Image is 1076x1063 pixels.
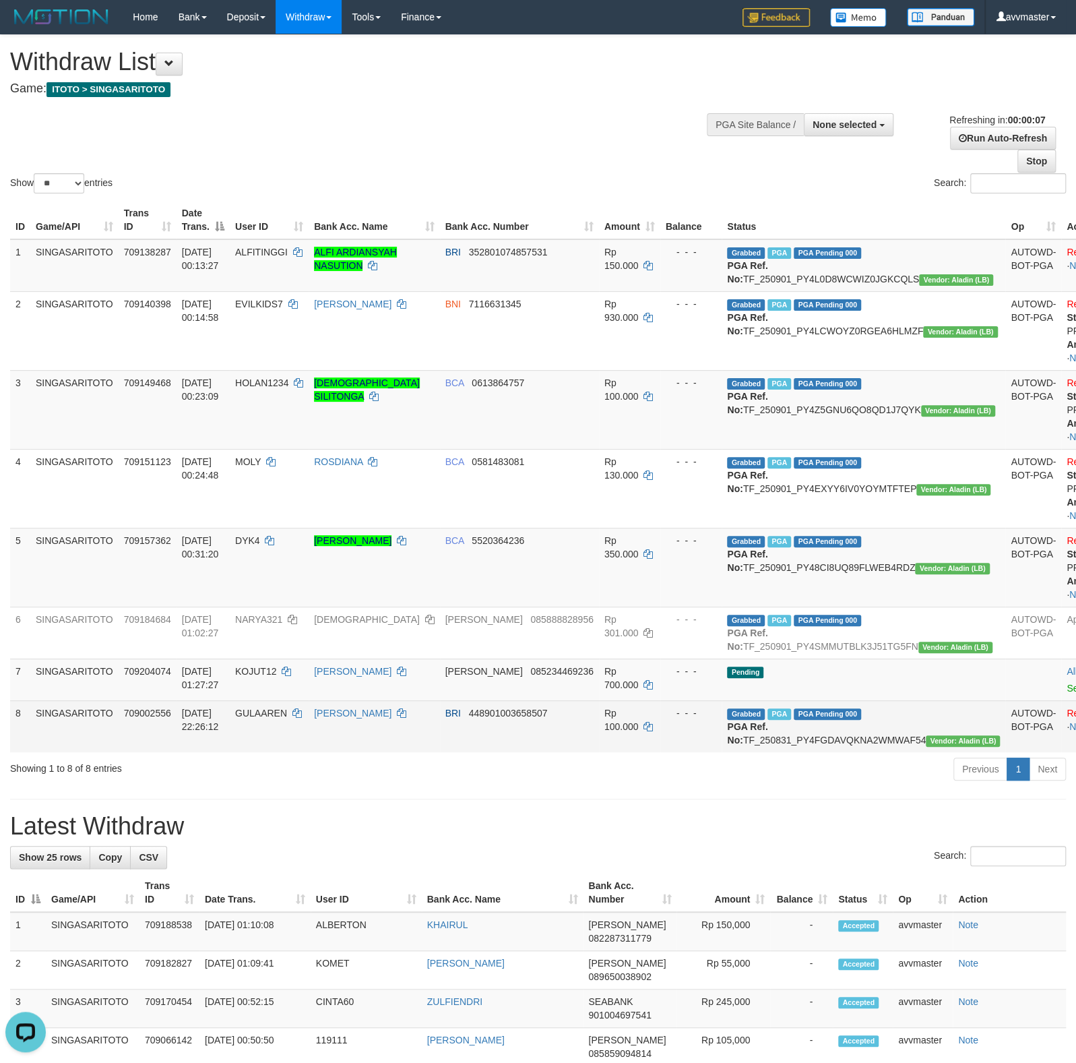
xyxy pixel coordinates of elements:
[445,299,461,309] span: BNI
[727,549,767,573] b: PGA Ref. No:
[10,912,46,951] td: 1
[19,852,82,863] span: Show 25 rows
[469,299,521,309] span: Copy 7116631345 to clipboard
[1005,291,1061,370] td: AUTOWD-BOT-PGA
[445,377,464,388] span: BCA
[676,990,770,1028] td: Rp 245,000
[588,933,651,944] span: Copy 082287311779 to clipboard
[916,484,990,495] span: Vendor URL: https://dashboard.q2checkout.com/secure
[767,615,791,626] span: Marked by avvmaster
[235,377,288,388] span: HOLAN1234
[10,659,30,700] td: 7
[314,456,362,467] a: ROSDIANA
[588,919,666,930] span: [PERSON_NAME]
[727,247,765,259] span: Grabbed
[235,666,276,677] span: KOJUT12
[124,299,171,309] span: 709140398
[666,297,717,311] div: - - -
[445,666,523,677] span: [PERSON_NAME]
[676,912,770,951] td: Rp 150,000
[10,49,704,75] h1: Withdraw List
[10,173,113,193] label: Show entries
[440,201,599,239] th: Bank Acc. Number: activate to sort column ascending
[30,239,119,292] td: SINGASARITOTO
[722,528,1005,607] td: TF_250901_PY48CI8UQ89FLWEB4RDZ
[472,535,524,546] span: Copy 5520364236 to clipboard
[1017,150,1056,173] a: Stop
[314,247,397,271] a: ALFI ARDIANSYAH NASUTION
[722,201,1005,239] th: Status
[722,700,1005,752] td: TF_250831_PY4FGDAVQKNA2WMWAF54
[199,874,311,912] th: Date Trans.: activate to sort column ascending
[767,247,791,259] span: Marked by avvmaster
[182,456,219,481] span: [DATE] 00:24:48
[727,615,765,626] span: Grabbed
[958,958,978,969] a: Note
[666,665,717,678] div: - - -
[1005,239,1061,292] td: AUTOWD-BOT-PGA
[666,376,717,390] div: - - -
[427,1035,505,1045] a: [PERSON_NAME]
[427,996,482,1007] a: ZULFIENDRI
[604,535,639,559] span: Rp 350.000
[813,119,877,130] span: None selected
[530,666,593,677] span: Copy 085234469236 to clipboard
[10,82,704,96] h4: Game:
[604,247,639,271] span: Rp 150.000
[588,1010,651,1021] span: Copy 901004697541 to clipboard
[727,536,765,547] span: Grabbed
[833,874,893,912] th: Status: activate to sort column ascending
[838,959,879,970] span: Accepted
[707,113,804,136] div: PGA Site Balance /
[588,958,666,969] span: [PERSON_NAME]
[445,614,523,625] span: [PERSON_NAME]
[314,614,420,625] a: [DEMOGRAPHIC_DATA]
[445,708,461,719] span: BRI
[604,614,639,638] span: Rp 301.000
[588,1048,651,1059] span: Copy 085859094814 to clipboard
[34,173,84,193] select: Showentries
[923,326,997,338] span: Vendor URL: https://dashboard.q2checkout.com/secure
[893,912,953,951] td: avvmaster
[953,874,1066,912] th: Action
[445,456,464,467] span: BCA
[727,299,765,311] span: Grabbed
[604,456,639,481] span: Rp 130.000
[445,535,464,546] span: BCA
[970,846,1066,866] input: Search:
[309,201,439,239] th: Bank Acc. Name: activate to sort column ascending
[30,370,119,449] td: SINGASARITOTO
[10,7,113,27] img: MOTION_logo.png
[139,852,158,863] span: CSV
[604,666,639,690] span: Rp 700.000
[727,457,765,468] span: Grabbed
[838,997,879,1008] span: Accepted
[10,201,30,239] th: ID
[182,247,219,271] span: [DATE] 00:13:27
[124,535,171,546] span: 709157362
[10,239,30,292] td: 1
[794,299,861,311] span: PGA Pending
[604,708,639,732] span: Rp 100.000
[311,951,422,990] td: KOMET
[139,951,199,990] td: 709182827
[30,201,119,239] th: Game/API: activate to sort column ascending
[30,528,119,607] td: SINGASARITOTO
[838,1035,879,1047] span: Accepted
[10,846,90,869] a: Show 25 rows
[177,201,230,239] th: Date Trans.: activate to sort column descending
[926,735,1000,747] span: Vendor URL: https://dashboard.q2checkout.com/secure
[604,377,639,402] span: Rp 100.000
[314,377,420,402] a: [DEMOGRAPHIC_DATA] SILITONGA
[314,299,391,309] a: [PERSON_NAME]
[588,971,651,982] span: Copy 089650038902 to clipboard
[235,456,261,467] span: MOLY
[182,614,219,638] span: [DATE] 01:02:27
[953,758,1007,781] a: Previous
[970,173,1066,193] input: Search:
[124,708,171,719] span: 709002556
[46,912,139,951] td: SINGASARITOTO
[949,115,1045,125] span: Refreshing in:
[30,700,119,752] td: SINGASARITOTO
[46,82,170,97] span: ITOTO > SINGASARITOTO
